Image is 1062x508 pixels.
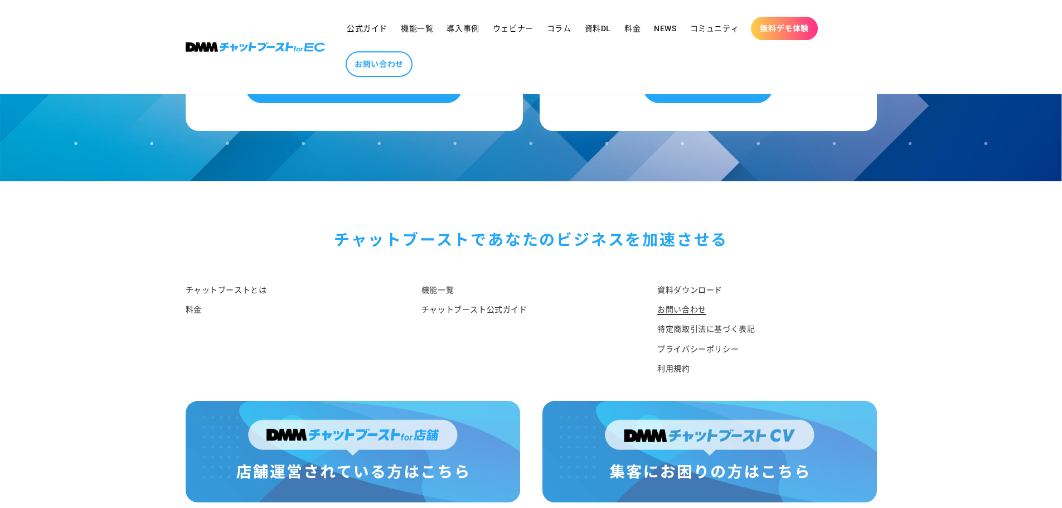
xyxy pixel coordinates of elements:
[186,226,877,254] div: チャットブーストで あなたのビジネスを加速させる
[440,17,486,40] a: 導入事例
[654,23,676,33] span: NEWS
[186,283,267,300] a: チャットブーストとは
[347,23,387,33] span: 公式ガイド
[657,320,755,339] a: 特定商取引法に基づく表記
[657,359,690,379] a: 利用規約
[540,17,578,40] a: コラム
[585,23,611,33] span: 資料DL
[401,23,433,33] span: 機能一覧
[547,23,571,33] span: コラム
[186,300,202,320] a: 料金
[355,59,404,69] span: お問い合わせ
[542,401,877,502] img: 集客にお困りの方はこちら
[624,23,641,33] span: 料金
[394,17,440,40] a: 機能一覧
[421,300,527,320] a: チャットブースト公式ガイド
[657,283,722,300] a: 資料ダウンロード
[447,23,479,33] span: 導入事例
[186,42,325,52] img: 株式会社DMM Boost
[186,401,520,502] img: 店舗運営されている方はこちら
[657,300,706,320] a: お問い合わせ
[683,17,746,40] a: コミュニティ
[618,17,647,40] a: 料金
[346,51,413,77] a: お問い合わせ
[486,17,540,40] a: ウェビナー
[493,23,534,33] span: ウェビナー
[647,17,683,40] a: NEWS
[578,17,618,40] a: 資料DL
[340,17,394,40] a: 公式ガイド
[657,340,739,359] a: プライバシーポリシー
[690,23,739,33] span: コミュニティ
[760,23,809,33] span: 無料デモ体験
[421,283,454,300] a: 機能一覧
[751,17,818,40] a: 無料デモ体験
